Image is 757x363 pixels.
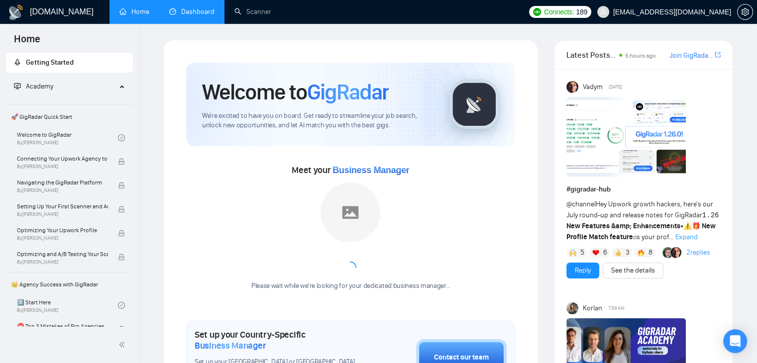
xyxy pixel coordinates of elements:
[434,352,489,363] div: Contact our team
[715,50,721,60] a: export
[14,82,53,91] span: Academy
[342,260,359,276] span: loading
[626,248,630,258] span: 3
[332,165,409,175] span: Business Manager
[195,340,266,351] span: Business Manager
[17,225,108,235] span: Optimizing Your Upwork Profile
[737,8,753,16] a: setting
[7,107,132,127] span: 🚀 GigRadar Quick Start
[202,79,389,105] h1: Welcome to
[118,134,125,141] span: check-circle
[662,247,673,258] img: Alex B
[638,249,645,256] img: 🔥
[14,59,21,66] span: rocket
[169,7,215,16] a: dashboardDashboard
[715,51,721,59] span: export
[17,187,108,193] span: By [PERSON_NAME]
[566,97,686,177] img: F09AC4U7ATU-image.png
[17,249,108,259] span: Optimizing and A/B Testing Your Scanner for Better Results
[195,329,366,351] h1: Set up your Country-Specific
[566,302,578,314] img: Korlan
[625,52,656,59] span: 5 hours ago
[603,248,607,258] span: 6
[17,321,108,331] span: ⛔ Top 3 Mistakes of Pro Agencies
[566,49,616,61] span: Latest Posts from the GigRadar Community
[611,265,655,276] a: See the details
[17,211,108,217] span: By [PERSON_NAME]
[307,79,389,105] span: GigRadar
[669,50,713,61] a: Join GigRadar Slack Community
[566,222,680,230] strong: New Features &amp; Enhancements
[17,201,108,211] span: Setting Up Your First Scanner and Auto-Bidder
[292,165,409,176] span: Meet your
[603,263,663,278] button: See the details
[609,83,622,91] span: [DATE]
[683,222,692,230] span: ⚠️
[118,206,125,213] span: lock
[17,178,108,187] span: Navigating the GigRadar Platform
[566,184,721,195] h1: # gigradar-hub
[449,80,499,129] img: gigradar-logo.png
[723,329,747,353] div: Open Intercom Messenger
[566,81,578,93] img: Vadym
[569,249,576,256] img: 🙌
[118,326,125,333] span: lock
[6,53,133,73] li: Getting Started
[118,158,125,165] span: lock
[118,230,125,237] span: lock
[118,340,128,350] span: double-left
[580,248,584,258] span: 5
[566,263,599,278] button: Reply
[575,265,591,276] a: Reply
[17,235,108,241] span: By [PERSON_NAME]
[566,200,719,241] span: Hey Upwork growth hackers, here's our July round-up and release notes for GigRadar • is your prof...
[608,304,625,313] span: 7:59 AM
[675,233,698,241] span: Expand
[592,249,599,256] img: ❤️
[118,182,125,189] span: lock
[692,222,700,230] span: 🎁
[738,8,753,16] span: setting
[321,182,380,242] img: placeholder.png
[6,32,48,53] span: Home
[202,111,433,130] span: We're excited to have you on board. Get ready to streamline your job search, unlock new opportuni...
[17,259,108,265] span: By [PERSON_NAME]
[544,6,574,17] span: Connects:
[702,211,719,219] code: 1.26
[118,302,125,309] span: check-circle
[17,294,118,316] a: 1️⃣ Start HereBy[PERSON_NAME]
[17,154,108,164] span: Connecting Your Upwork Agency to GigRadar
[686,248,710,258] a: 2replies
[14,83,21,90] span: fund-projection-screen
[17,127,118,149] a: Welcome to GigRadarBy[PERSON_NAME]
[119,7,149,16] a: homeHome
[26,58,74,67] span: Getting Started
[576,6,587,17] span: 189
[533,8,541,16] img: upwork-logo.png
[737,4,753,20] button: setting
[566,200,596,208] span: @channel
[7,274,132,294] span: 👑 Agency Success with GigRadar
[582,303,602,314] span: Korlan
[600,8,607,15] span: user
[26,82,53,91] span: Academy
[582,82,602,92] span: Vadym
[245,281,456,291] div: Please wait while we're looking for your dedicated business manager...
[648,248,652,258] span: 8
[615,249,622,256] img: 👍
[118,254,125,261] span: lock
[8,4,24,20] img: logo
[17,164,108,170] span: By [PERSON_NAME]
[234,7,271,16] a: searchScanner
